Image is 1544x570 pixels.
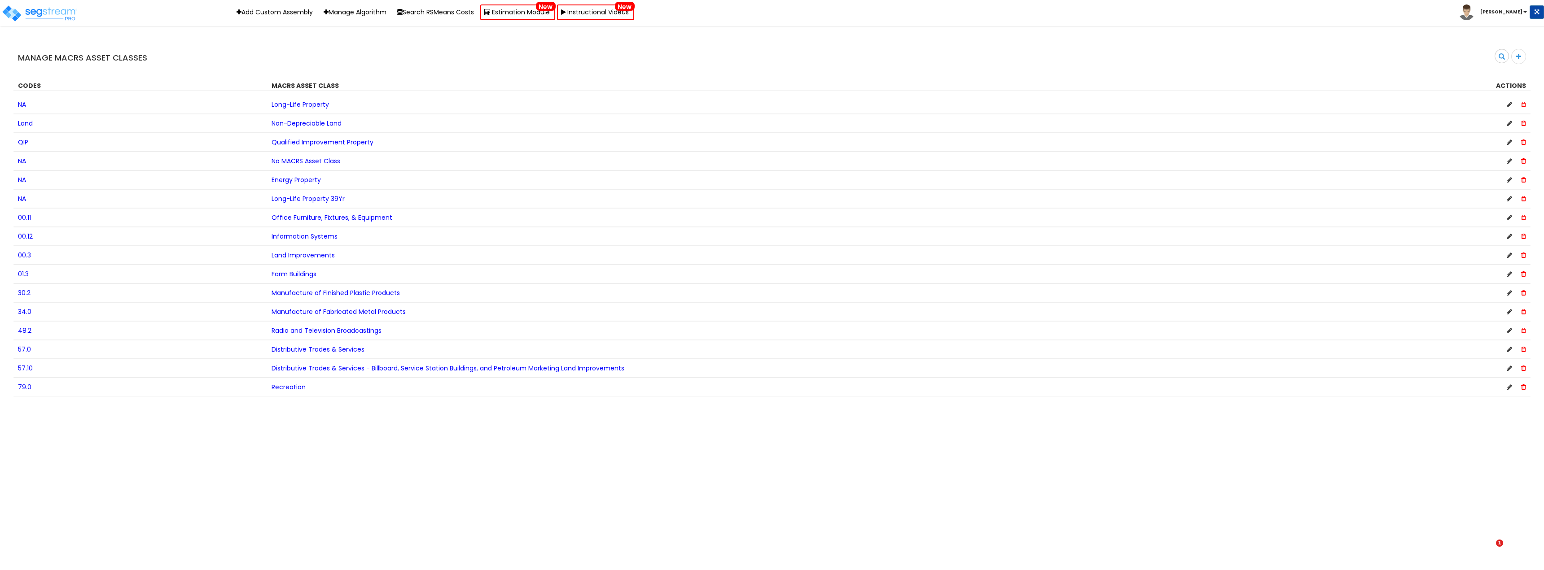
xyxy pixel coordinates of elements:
[272,288,400,297] span: Manufacture of Finished Plastic Products
[272,175,321,184] span: Energy Property
[1521,251,1526,260] span: Delete Asset Class
[1521,307,1526,316] span: Delete Asset Class
[1521,270,1526,278] span: Delete Asset Class
[557,4,634,20] a: Instructional VideosNew
[272,307,406,316] span: Manufacture of Fabricated Metal Products
[18,288,31,297] span: 30.2
[1,4,78,22] img: logo_pro_r.png
[1521,345,1526,354] span: Delete Asset Class
[272,232,338,241] span: Information Systems
[272,270,316,278] span: Farm Buildings
[393,5,478,19] button: Search RSMeans Costs
[615,2,635,11] span: New
[18,175,26,184] span: NA
[1521,232,1526,241] span: Delete Asset Class
[18,326,31,335] span: 48.2
[272,100,329,109] span: Long-Life Property
[18,270,29,278] span: 01.3
[1521,288,1526,297] span: Delete Asset Class
[1521,194,1526,203] span: Delete Asset Class
[18,251,31,260] span: 00.3
[480,4,555,20] a: Estimation ModuleNew
[272,157,340,165] span: No MACRS Asset Class
[18,307,31,316] span: 34.0
[1459,4,1474,20] img: avatar.png
[1481,49,1509,65] input: search MACRS asset class
[1521,213,1526,222] span: Delete Asset Class
[319,5,391,19] a: Manage Algorithm
[272,81,339,90] strong: MACRS Asset Class
[1521,119,1526,128] span: Delete Asset Class
[18,232,33,241] span: 00.12
[1521,175,1526,184] span: Delete Asset Class
[18,345,31,354] span: 57.0
[1521,326,1526,335] span: Delete Asset Class
[1521,138,1526,147] span: Delete Asset Class
[1496,540,1503,547] span: 1
[232,5,317,19] a: Add Custom Assembly
[1511,49,1526,64] div: Add MACRS Asset Class
[18,194,26,203] span: NA
[1521,100,1526,109] span: Delete Asset Class
[1478,540,1499,561] iframe: Intercom live chat
[1521,157,1526,165] span: Delete Asset Class
[18,383,31,392] span: 79.0
[18,213,31,222] span: 00.11
[272,364,624,373] span: Distributive Trades & Services - Billboard, Service Station Buildings, and Petroleum Marketing La...
[18,119,33,128] span: Land
[1480,9,1522,15] b: [PERSON_NAME]
[272,383,306,392] span: Recreation
[18,53,765,62] h4: Manage MACRS Asset Classes
[272,326,382,335] span: Radio and Television Broadcastings
[272,345,364,354] span: Distributive Trades & Services
[536,2,556,11] span: New
[1521,383,1526,392] span: Delete Asset Class
[18,100,26,109] span: NA
[272,251,335,260] span: Land Improvements
[18,364,33,373] span: 57.10
[1496,81,1526,90] strong: Actions
[272,138,373,147] span: Qualified Improvement Property
[18,157,26,165] span: NA
[1521,364,1526,373] span: Delete Asset Class
[272,194,345,203] span: Long-Life Property 39Yr
[18,81,41,90] strong: Codes
[18,138,28,147] span: QIP
[272,119,342,128] span: Non-Depreciable Land
[272,213,392,222] span: Office Furniture, Fixtures, & Equipment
